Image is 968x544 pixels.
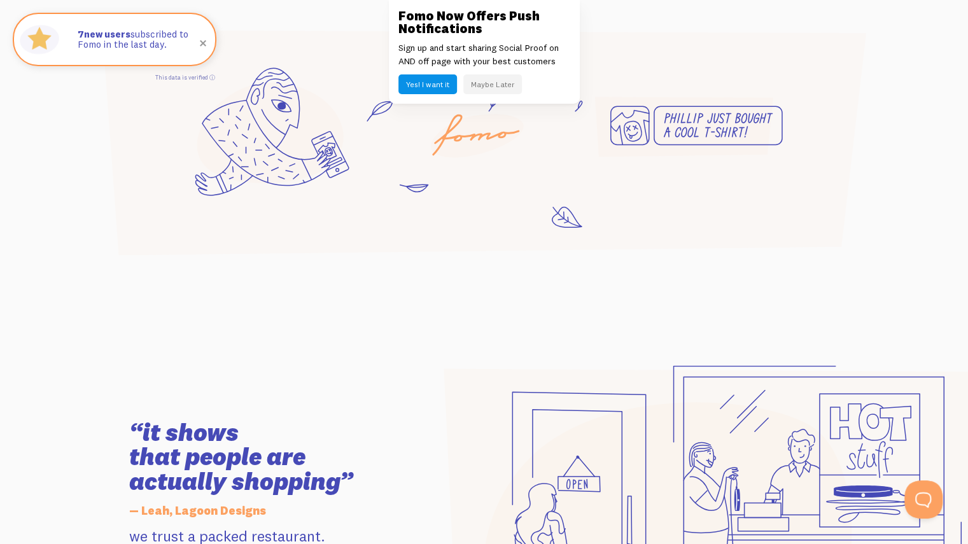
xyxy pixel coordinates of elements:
strong: new users [78,28,130,40]
h5: — Leah, Lagoon Designs [129,497,416,524]
button: Yes! I want it [398,74,457,94]
p: subscribed to Fomo in the last day. [78,29,202,50]
h3: “it shows that people are actually shopping” [129,421,416,493]
span: 7 [78,29,84,40]
a: This data is verified ⓘ [155,74,215,81]
p: Sign up and start sharing Social Proof on AND off page with your best customers [398,41,570,68]
h3: Fomo Now Offers Push Notifications [398,10,570,35]
img: Fomo [17,17,62,62]
iframe: Help Scout Beacon - Open [904,480,943,519]
button: Maybe Later [463,74,522,94]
